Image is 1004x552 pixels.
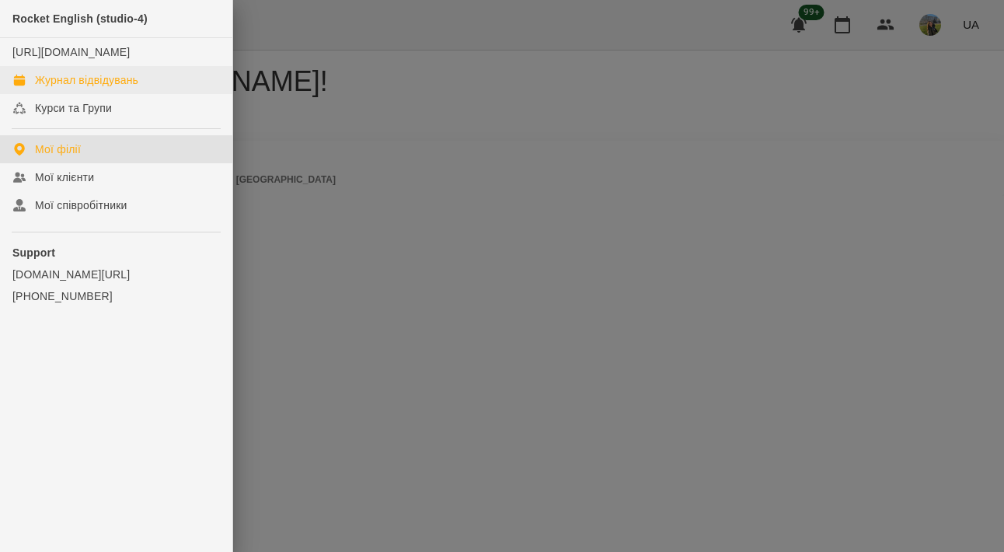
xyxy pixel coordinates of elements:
[35,141,81,157] div: Мої філії
[12,288,220,304] a: [PHONE_NUMBER]
[35,100,112,116] div: Курси та Групи
[12,46,130,58] a: [URL][DOMAIN_NAME]
[12,245,220,260] p: Support
[35,197,127,213] div: Мої співробітники
[35,72,138,88] div: Журнал відвідувань
[35,169,94,185] div: Мої клієнти
[12,12,148,25] span: Rocket English (studio-4)
[12,267,220,282] a: [DOMAIN_NAME][URL]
